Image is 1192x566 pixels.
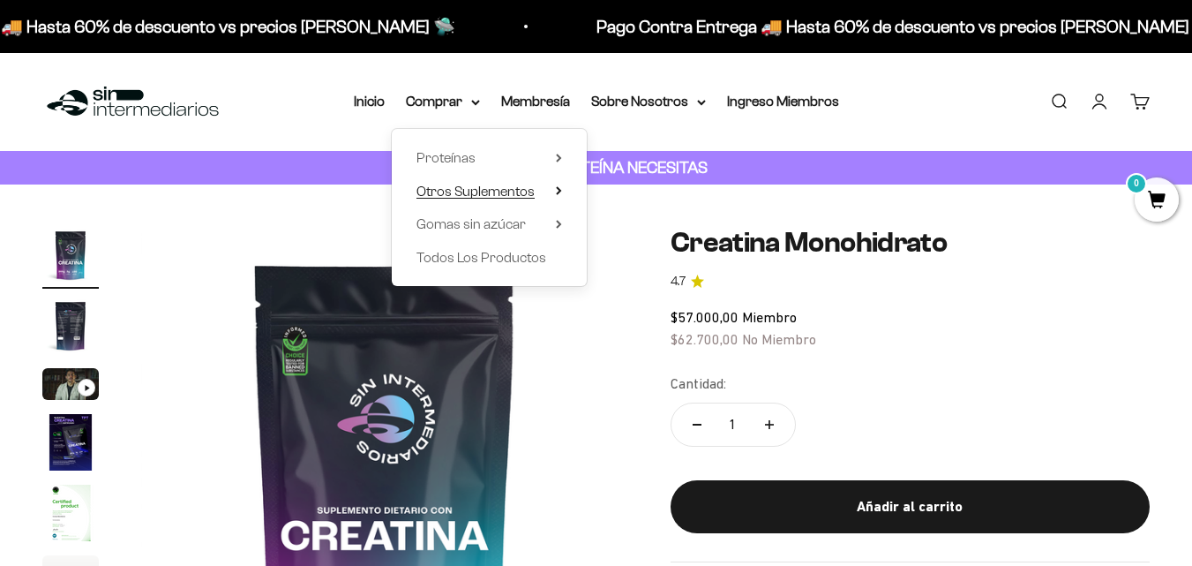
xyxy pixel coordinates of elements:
[744,404,795,446] button: Aumentar cantidad
[671,227,1150,258] h1: Creatina Monohidrato
[406,90,480,113] summary: Comprar
[416,216,526,231] span: Gomas sin azúcar
[671,404,723,446] button: Reducir cantidad
[42,227,99,283] img: Creatina Monohidrato
[671,272,1150,291] a: 4.74.7 de 5.0 estrellas
[742,309,797,325] span: Miembro
[671,373,726,396] label: Cantidad:
[1135,192,1179,211] a: 0
[42,368,99,405] button: Ir al artículo 3
[671,272,686,291] span: 4.7
[484,158,708,177] strong: CUANTA PROTEÍNA NECESITAS
[416,147,562,170] summary: Proteínas
[416,250,546,265] span: Todos Los Productos
[727,94,839,109] a: Ingreso Miembros
[671,309,738,325] span: $57.000,00
[354,94,385,109] a: Inicio
[42,485,99,541] img: Creatina Monohidrato
[416,246,562,269] a: Todos Los Productos
[742,331,816,347] span: No Miembro
[42,485,99,547] button: Ir al artículo 5
[1126,173,1147,194] mark: 0
[416,184,535,199] span: Otros Suplementos
[671,331,738,347] span: $62.700,00
[416,150,476,165] span: Proteínas
[416,180,562,203] summary: Otros Suplementos
[416,213,562,236] summary: Gomas sin azúcar
[501,94,570,109] a: Membresía
[42,414,99,471] img: Creatina Monohidrato
[706,495,1114,518] div: Añadir al carrito
[42,298,99,359] button: Ir al artículo 2
[42,227,99,289] button: Ir al artículo 1
[591,90,706,113] summary: Sobre Nosotros
[42,414,99,476] button: Ir al artículo 4
[42,298,99,354] img: Creatina Monohidrato
[671,480,1150,533] button: Añadir al carrito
